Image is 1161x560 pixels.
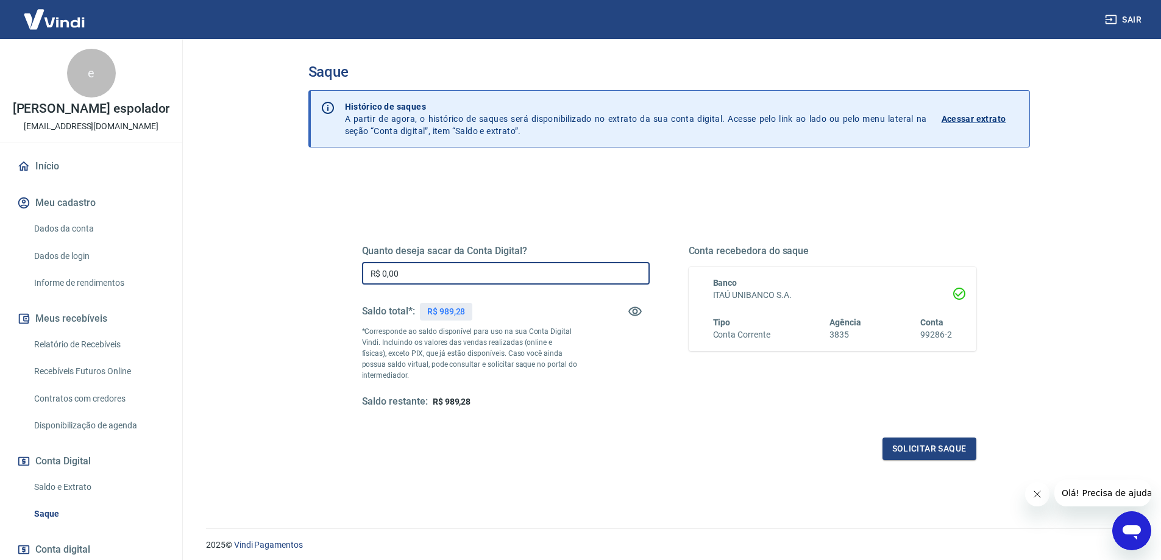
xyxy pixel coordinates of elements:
p: 2025 © [206,539,1132,551]
h5: Conta recebedora do saque [689,245,976,257]
a: Acessar extrato [942,101,1020,137]
div: e [67,49,116,97]
h5: Saldo restante: [362,395,428,408]
span: Olá! Precisa de ajuda? [7,9,102,18]
a: Informe de rendimentos [29,271,168,296]
p: R$ 989,28 [427,305,466,318]
h6: ITAÚ UNIBANCO S.A. [713,289,952,302]
a: Contratos com credores [29,386,168,411]
a: Início [15,153,168,180]
a: Vindi Pagamentos [234,540,303,550]
a: Dados de login [29,244,168,269]
h3: Saque [308,63,1030,80]
span: R$ 989,28 [433,397,471,406]
h6: 3835 [829,328,861,341]
iframe: Mensagem da empresa [1054,480,1151,506]
p: Histórico de saques [345,101,927,113]
button: Meus recebíveis [15,305,168,332]
span: Agência [829,317,861,327]
a: Disponibilização de agenda [29,413,168,438]
h5: Saldo total*: [362,305,415,317]
button: Sair [1102,9,1146,31]
p: Acessar extrato [942,113,1006,125]
button: Meu cadastro [15,190,168,216]
h5: Quanto deseja sacar da Conta Digital? [362,245,650,257]
h6: 99286-2 [920,328,952,341]
a: Relatório de Recebíveis [29,332,168,357]
a: Saldo e Extrato [29,475,168,500]
button: Solicitar saque [882,438,976,460]
p: [EMAIL_ADDRESS][DOMAIN_NAME] [24,120,158,133]
span: Banco [713,278,737,288]
a: Recebíveis Futuros Online [29,359,168,384]
h6: Conta Corrente [713,328,770,341]
span: Tipo [713,317,731,327]
a: Dados da conta [29,216,168,241]
a: Saque [29,502,168,526]
iframe: Fechar mensagem [1025,482,1049,506]
iframe: Botão para abrir a janela de mensagens [1112,511,1151,550]
p: [PERSON_NAME] espolador [13,102,170,115]
p: *Corresponde ao saldo disponível para uso na sua Conta Digital Vindi. Incluindo os valores das ve... [362,326,578,381]
img: Vindi [15,1,94,38]
p: A partir de agora, o histórico de saques será disponibilizado no extrato da sua conta digital. Ac... [345,101,927,137]
span: Conta digital [35,541,90,558]
button: Conta Digital [15,448,168,475]
span: Conta [920,317,943,327]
